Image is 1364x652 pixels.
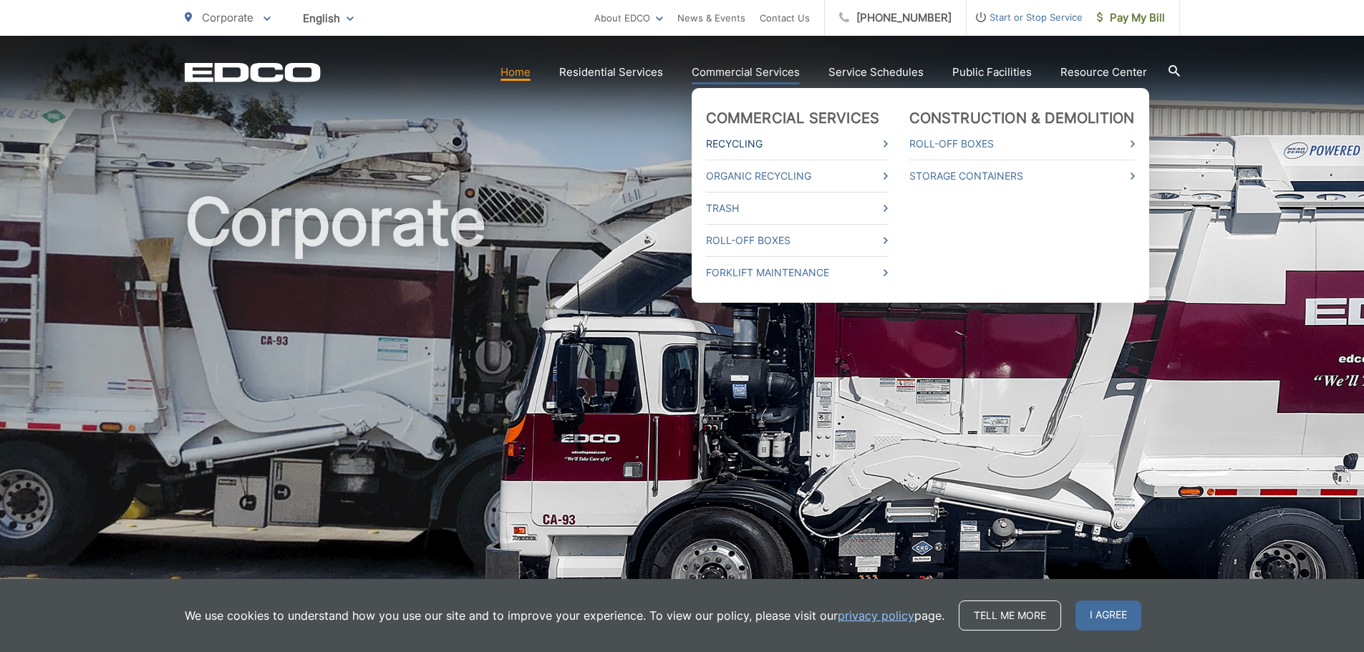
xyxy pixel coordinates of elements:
[1097,9,1165,26] span: Pay My Bill
[706,167,888,185] a: Organic Recycling
[1075,600,1141,631] span: I agree
[828,64,924,81] a: Service Schedules
[185,186,1180,639] h1: Corporate
[959,600,1061,631] a: Tell me more
[706,110,880,127] a: Commercial Services
[202,11,253,24] span: Corporate
[692,64,800,81] a: Commercial Services
[706,200,888,217] a: Trash
[952,64,1032,81] a: Public Facilities
[677,9,745,26] a: News & Events
[706,135,888,152] a: Recycling
[185,62,321,82] a: EDCD logo. Return to the homepage.
[292,6,364,31] span: English
[706,232,888,249] a: Roll-Off Boxes
[909,110,1135,127] a: Construction & Demolition
[909,167,1135,185] a: Storage Containers
[559,64,663,81] a: Residential Services
[1060,64,1147,81] a: Resource Center
[594,9,663,26] a: About EDCO
[760,9,810,26] a: Contact Us
[838,607,914,624] a: privacy policy
[185,607,944,624] p: We use cookies to understand how you use our site and to improve your experience. To view our pol...
[909,135,1135,152] a: Roll-Off Boxes
[500,64,531,81] a: Home
[706,264,888,281] a: Forklift Maintenance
